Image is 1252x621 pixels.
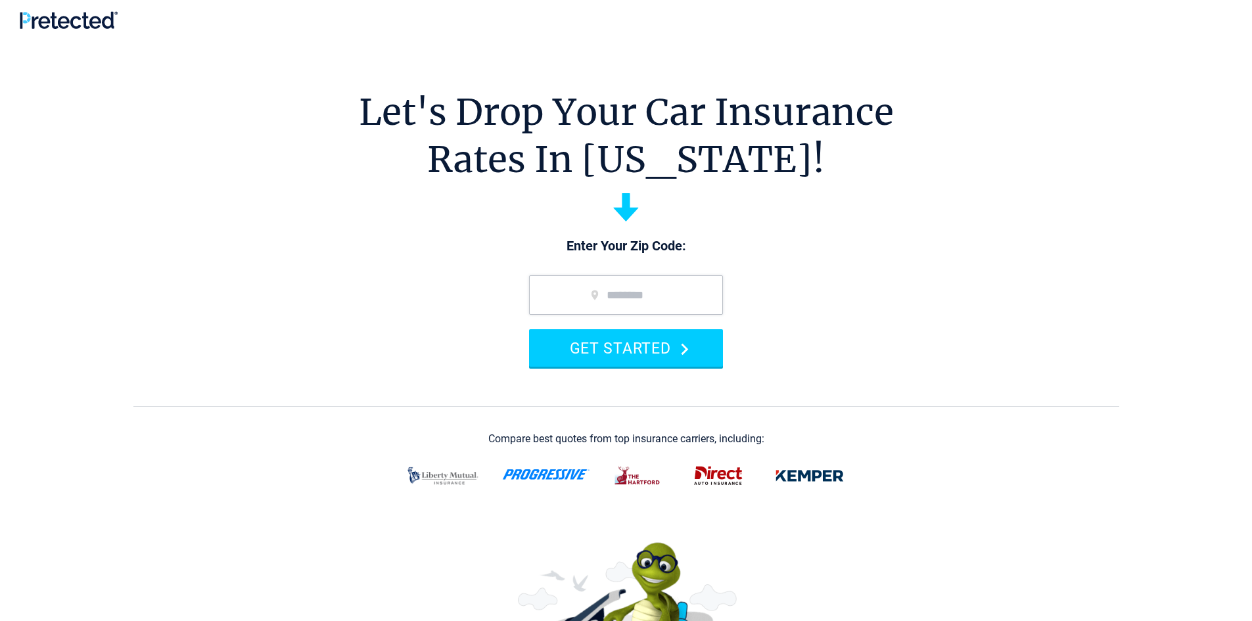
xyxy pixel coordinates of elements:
h1: Let's Drop Your Car Insurance Rates In [US_STATE]! [359,89,894,183]
p: Enter Your Zip Code: [516,237,736,256]
img: kemper [766,459,853,493]
img: liberty [400,459,486,493]
img: direct [686,459,751,493]
img: Pretected Logo [20,11,118,29]
input: zip code [529,275,723,315]
img: thehartford [606,459,670,493]
div: Compare best quotes from top insurance carriers, including: [488,433,764,445]
img: progressive [502,469,590,480]
button: GET STARTED [529,329,723,367]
